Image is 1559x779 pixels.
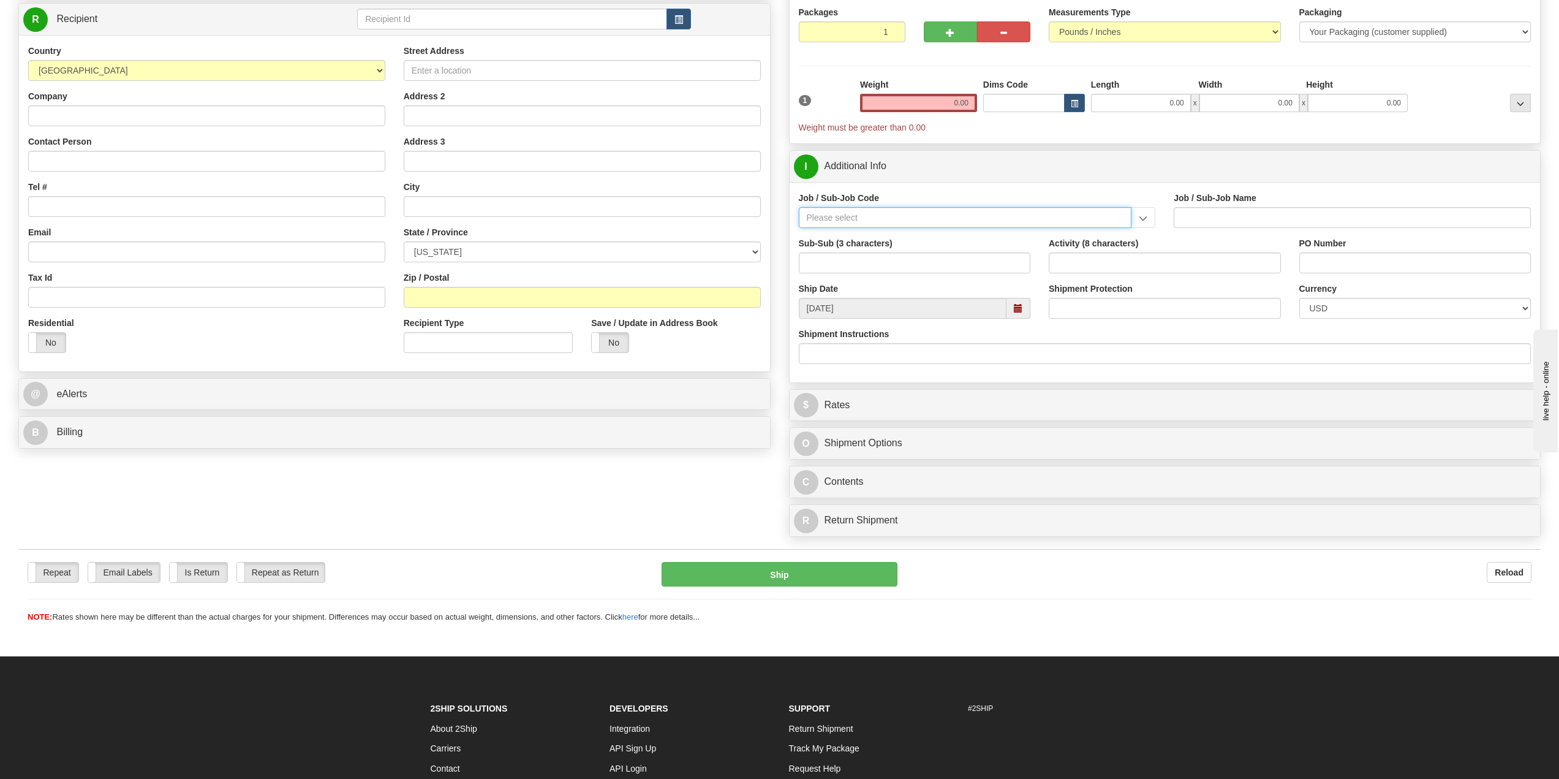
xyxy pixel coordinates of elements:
[23,420,766,445] a: B Billing
[404,90,445,102] label: Address 2
[23,382,48,406] span: @
[1198,78,1222,91] label: Width
[799,123,926,132] span: Weight must be greater than 0.00
[404,272,450,284] label: Zip / Postal
[799,6,839,18] label: Packages
[794,470,818,495] span: C
[794,509,818,533] span: R
[56,389,87,399] span: eAlerts
[1299,237,1346,249] label: PO Number
[28,612,52,621] span: NOTE:
[622,612,638,621] a: here
[794,154,818,179] span: I
[23,7,48,32] span: R
[789,704,831,713] strong: Support
[1495,568,1523,577] b: Reload
[28,45,61,57] label: Country
[28,135,91,148] label: Contact Person
[23,420,48,445] span: B
[23,382,766,407] a: @ eAlerts
[794,154,1536,179] a: IAdditional Info
[28,317,74,329] label: Residential
[404,60,761,81] input: Enter a location
[799,237,893,249] label: Sub-Sub (3 characters)
[28,181,47,193] label: Tel #
[968,705,1129,713] h6: #2SHIP
[404,226,468,238] label: State / Province
[170,563,227,582] label: Is Return
[431,704,508,713] strong: 2Ship Solutions
[1487,562,1531,583] button: Reload
[28,563,78,582] label: Repeat
[56,13,97,24] span: Recipient
[799,192,879,204] label: Job / Sub-Job Code
[29,333,66,352] label: No
[357,9,667,29] input: Recipient Id
[9,10,113,20] div: live help - online
[1510,94,1531,112] div: ...
[1299,283,1337,295] label: Currency
[404,317,464,329] label: Recipient Type
[610,743,656,753] a: API Sign Up
[1049,237,1138,249] label: Activity (8 characters)
[794,469,1536,495] a: CContents
[794,431,1536,456] a: OShipment Options
[404,45,464,57] label: Street Address
[431,743,461,753] a: Carriers
[591,317,717,329] label: Save / Update in Address Book
[1049,6,1131,18] label: Measurements Type
[1299,6,1342,18] label: Packaging
[794,393,1536,418] a: $Rates
[789,764,841,773] a: Request Help
[18,612,1541,623] div: Rates shown here may be different than the actual charges for your shipment. Differences may occu...
[610,724,650,734] a: Integration
[789,724,853,734] a: Return Shipment
[404,181,420,193] label: City
[592,333,629,352] label: No
[662,562,897,587] button: Ship
[983,78,1028,91] label: Dims Code
[88,563,160,582] label: Email Labels
[799,207,1132,228] input: Please select
[237,563,325,582] label: Repeat as Return
[794,508,1536,533] a: RReturn Shipment
[1174,192,1256,204] label: Job / Sub-Job Name
[431,764,460,773] a: Contact
[56,427,83,437] span: Billing
[799,328,889,340] label: Shipment Instructions
[794,431,818,456] span: O
[799,283,839,295] label: Ship Date
[1306,78,1333,91] label: Height
[789,743,859,753] a: Track My Package
[1049,283,1133,295] label: Shipment Protection
[610,704,668,713] strong: Developers
[404,135,445,148] label: Address 3
[431,724,477,734] a: About 2Ship
[1299,94,1308,112] span: x
[860,78,888,91] label: Weight
[610,764,647,773] a: API Login
[28,272,52,284] label: Tax Id
[28,226,51,238] label: Email
[1191,94,1199,112] span: x
[28,90,67,102] label: Company
[799,95,812,106] span: 1
[794,393,818,417] span: $
[1091,78,1120,91] label: Length
[1531,327,1558,452] iframe: chat widget
[23,7,320,32] a: R Recipient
